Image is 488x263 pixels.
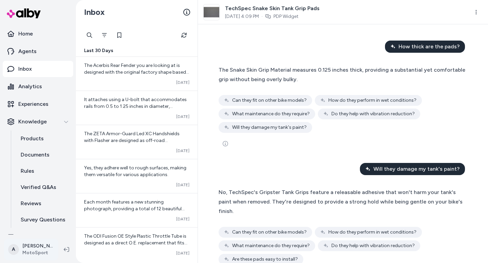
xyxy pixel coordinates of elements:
[18,30,33,38] p: Home
[3,229,73,245] a: Integrations
[76,125,198,159] a: The ZETA Armor-Guard Led XC Handshields with Flasher are designed as off-road handguards and defl...
[176,250,189,256] span: [DATE]
[176,182,189,188] span: [DATE]
[204,4,219,20] img: X001-Y561.jpg
[18,100,48,108] p: Experiences
[4,239,58,260] button: A[PERSON_NAME]MotoSport
[14,179,73,195] a: Verified Q&As
[232,242,310,249] span: What maintenance do they require?
[232,256,298,263] span: Are these pads easy to install?
[18,47,37,55] p: Agents
[8,244,19,255] span: A
[328,229,416,236] span: How do they perform in wet conditions?
[177,28,191,42] button: Refresh
[176,114,189,119] span: [DATE]
[21,183,56,191] p: Verified Q&As
[14,195,73,212] a: Reviews
[14,212,73,228] a: Survey Questions
[232,229,307,236] span: Can they fit on other bike models?
[176,216,189,222] span: [DATE]
[21,135,44,143] p: Products
[225,4,320,13] span: TechSpec Snake Skin Tank Grip Pads
[373,165,460,173] span: Will they damage my tank's paint?
[219,189,463,214] span: No, TechSpec's Gripster Tank Grips feature a releasable adhesive that won't harm your tank's pain...
[84,47,113,54] span: Last 30 Days
[98,28,111,42] button: Filter
[22,249,53,256] span: MotoSport
[3,43,73,59] a: Agents
[84,131,189,231] span: The ZETA Armor-Guard Led XC Handshields with Flasher are designed as off-road handguards and defl...
[76,227,198,261] a: The ODI Fusion OE Style Plastic Throttle Tube is designed as a direct O.E. replacement that fits ...
[21,199,41,208] p: Reviews
[3,78,73,95] a: Analytics
[232,124,307,131] span: Will they damage my tank's paint?
[262,13,263,20] span: ·
[3,114,73,130] button: Knowledge
[84,7,105,17] h2: Inbox
[22,243,53,249] p: [PERSON_NAME]
[219,137,232,150] button: See more
[225,13,259,20] span: [DATE] 4:09 PM
[21,151,49,159] p: Documents
[3,61,73,77] a: Inbox
[219,67,465,82] span: The Snake Skin Grip Material measures 0.125 inches thick, providing a substantial yet comfortable...
[18,82,42,91] p: Analytics
[3,96,73,112] a: Experiences
[14,163,73,179] a: Rules
[76,57,198,91] a: The Acerbis Rear Fender you are looking at is designed with the original factory shape based on m...
[331,242,415,249] span: Do they help with vibration reduction?
[21,216,65,224] p: Survey Questions
[273,13,299,20] a: PDP Widget
[18,65,32,73] p: Inbox
[232,111,310,117] span: What maintenance do they require?
[84,199,185,218] span: Each month features a new stunning photograph, providing a total of 12 beautiful images throughou...
[21,167,34,175] p: Rules
[3,26,73,42] a: Home
[328,97,416,104] span: How do they perform in wet conditions?
[84,97,187,116] span: It attaches using a U-bolt that accommodates rails from 0.5 to 1.25 inches in diameter, providing...
[76,91,198,125] a: It attaches using a U-bolt that accommodates rails from 0.5 to 1.25 inches in diameter, providing...
[232,97,307,104] span: Can they fit on other bike models?
[399,43,460,51] span: How thick are the pads?
[18,118,47,126] p: Knowledge
[76,193,198,227] a: Each month features a new stunning photograph, providing a total of 12 beautiful images throughou...
[7,8,41,18] img: alby Logo
[84,63,189,136] span: The Acerbis Rear Fender you are looking at is designed with the original factory shape based on m...
[14,130,73,147] a: Products
[331,111,415,117] span: Do they help with vibration reduction?
[18,233,49,241] p: Integrations
[176,80,189,85] span: [DATE]
[76,159,198,193] a: Yes, they adhere well to rough surfaces, making them versatile for various applications.[DATE]
[14,147,73,163] a: Documents
[176,148,189,153] span: [DATE]
[84,165,186,177] span: Yes, they adhere well to rough surfaces, making them versatile for various applications.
